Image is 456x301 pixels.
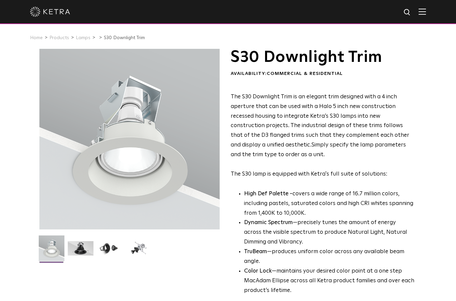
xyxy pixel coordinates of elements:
[244,218,415,247] li: —precisely tunes the amount of energy across the visible spectrum to produce Natural Light, Natur...
[244,268,272,274] strong: Color Lock
[49,35,69,40] a: Products
[126,241,152,261] img: S30 Halo Downlight_Exploded_Black
[30,7,70,17] img: ketra-logo-2019-white
[231,94,409,148] span: The S30 Downlight Trim is an elegant trim designed with a 4 inch aperture that can be used with a...
[231,92,415,179] p: The S30 lamp is equipped with Ketra's full suite of solutions:
[39,235,64,266] img: S30-DownlightTrim-2021-Web-Square
[403,8,412,17] img: search icon
[68,241,93,261] img: S30 Halo Downlight_Hero_Black_Gradient
[231,49,415,66] h1: S30 Downlight Trim
[231,71,415,77] div: Availability:
[97,241,123,261] img: S30 Halo Downlight_Table Top_Black
[267,71,343,76] span: Commercial & Residential
[244,220,293,225] strong: Dynamic Spectrum
[244,189,415,218] p: covers a wide range of 16.7 million colors, including pastels, saturated colors and high CRI whit...
[244,247,415,267] li: —produces uniform color across any available beam angle.
[419,8,426,15] img: Hamburger%20Nav.svg
[244,249,267,255] strong: TruBeam
[244,267,415,296] li: —maintains your desired color point at a one step MacAdam Ellipse across all Ketra product famili...
[244,191,292,197] strong: High Def Palette -
[30,35,43,40] a: Home
[231,142,406,158] span: Simply specify the lamp parameters and the trim type to order as a unit.​
[76,35,90,40] a: Lamps
[104,35,145,40] a: S30 Downlight Trim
